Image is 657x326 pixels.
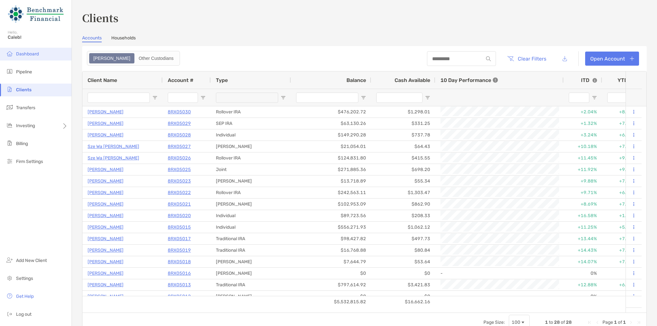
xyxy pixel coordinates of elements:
[602,106,641,118] div: +8.09%
[88,154,139,162] a: Sze Wa [PERSON_NAME]
[168,131,191,139] p: 8RX05028
[88,258,124,266] a: [PERSON_NAME]
[168,108,191,116] p: 8RX05030
[90,54,134,63] div: Zoe
[395,77,430,83] span: Cash Available
[564,233,602,244] div: +13.44%
[211,245,291,256] div: Traditional IRA
[628,320,634,325] div: Next Page
[602,256,641,267] div: +7.23%
[623,320,626,325] span: 1
[168,177,191,185] a: 8RX05023
[587,320,592,325] div: First Page
[168,189,191,197] a: 8RX05022
[564,279,602,290] div: +12.88%
[168,93,198,103] input: Account # Filter Input
[371,152,435,164] div: $415.55
[88,119,124,127] p: [PERSON_NAME]
[346,77,366,83] span: Balance
[88,281,124,289] a: [PERSON_NAME]
[88,93,150,103] input: Client Name Filter Input
[602,245,641,256] div: +7.47%
[585,52,639,66] a: Open Account
[16,105,35,110] span: Transfers
[211,106,291,118] div: Rollover IRA
[88,143,139,151] p: Sze Wa [PERSON_NAME]
[211,118,291,129] div: SEP IRA
[168,143,191,151] a: 8RX05027
[16,312,31,317] span: Log out
[371,245,435,256] div: $80.84
[88,177,124,185] p: [PERSON_NAME]
[168,246,191,254] a: 8RX05019
[6,139,13,147] img: billing icon
[371,118,435,129] div: $331.25
[614,320,617,325] span: 1
[168,223,191,231] p: 8RX05015
[564,141,602,152] div: +10.18%
[291,210,371,221] div: $89,723.56
[168,212,191,220] a: 8RX05020
[16,276,33,281] span: Settings
[168,258,191,266] a: 8RX05018
[291,106,371,118] div: $476,202.72
[569,93,589,103] input: ITD Filter Input
[376,93,422,103] input: Cash Available Filter Input
[602,164,641,175] div: +9.56%
[602,268,641,279] div: 0%
[371,141,435,152] div: $64.43
[602,222,641,233] div: +5.16%
[168,200,191,208] a: 8RX05021
[564,164,602,175] div: +11.92%
[602,141,641,152] div: +7.31%
[291,118,371,129] div: $63,130.26
[16,87,31,93] span: Clients
[361,95,366,100] button: Open Filter Menu
[371,296,435,307] div: $16,662.16
[87,51,180,66] div: segmented control
[8,3,64,26] img: Zoe Logo
[88,108,124,116] a: [PERSON_NAME]
[6,86,13,93] img: clients icon
[6,68,13,75] img: pipeline icon
[211,164,291,175] div: Joint
[371,187,435,198] div: $1,303.47
[564,187,602,198] div: +9.71%
[371,256,435,267] div: $53.64
[6,121,13,129] img: investing icon
[6,157,13,165] img: firm-settings icon
[564,106,602,118] div: +2.04%
[16,294,34,299] span: Get Help
[211,129,291,141] div: Individual
[152,95,158,100] button: Open Filter Menu
[371,164,435,175] div: $698.20
[296,93,358,103] input: Balance Filter Input
[564,268,602,279] div: 0%
[618,77,636,83] div: YTD
[168,119,191,127] a: 8RX05029
[88,269,124,277] a: [PERSON_NAME]
[168,77,193,83] span: Account #
[618,320,622,325] span: of
[602,152,641,164] div: +9.09%
[291,296,371,307] div: $5,532,815.82
[88,246,124,254] a: [PERSON_NAME]
[502,52,551,66] button: Clear Filters
[440,268,559,279] div: -
[211,175,291,187] div: [PERSON_NAME]
[211,199,291,210] div: [PERSON_NAME]
[371,233,435,244] div: $497.73
[211,279,291,290] div: Traditional IRA
[82,35,102,42] a: Accounts
[602,187,641,198] div: +6.79%
[602,291,641,302] div: 0%
[168,235,191,243] a: 8RX05017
